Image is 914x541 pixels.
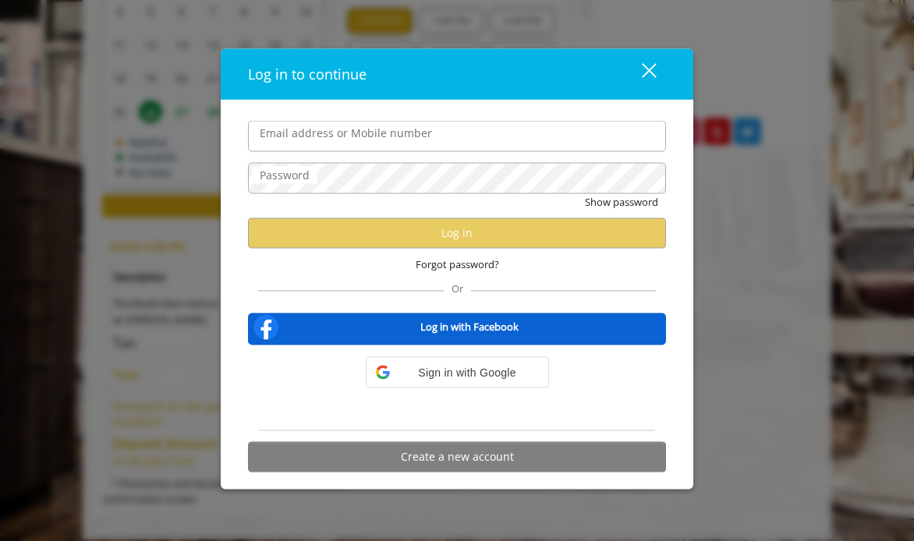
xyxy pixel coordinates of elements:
span: Or [444,281,471,295]
b: Log in with Facebook [420,319,519,335]
button: Create a new account [248,441,666,472]
input: Email address or Mobile number [248,121,666,152]
label: Email address or Mobile number [252,125,440,142]
iframe: Sign in with Google Button [358,386,557,420]
img: facebook-logo [250,311,282,342]
button: Log in [248,217,666,248]
span: Log in to continue [248,65,367,83]
button: close dialog [613,58,666,90]
span: Forgot password? [416,256,499,272]
label: Password [252,167,317,184]
input: Password [248,163,666,194]
span: Sign in with Google [396,363,539,380]
div: close dialog [624,62,655,86]
div: Sign in with Google [366,356,549,387]
button: Show password [585,194,658,210]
